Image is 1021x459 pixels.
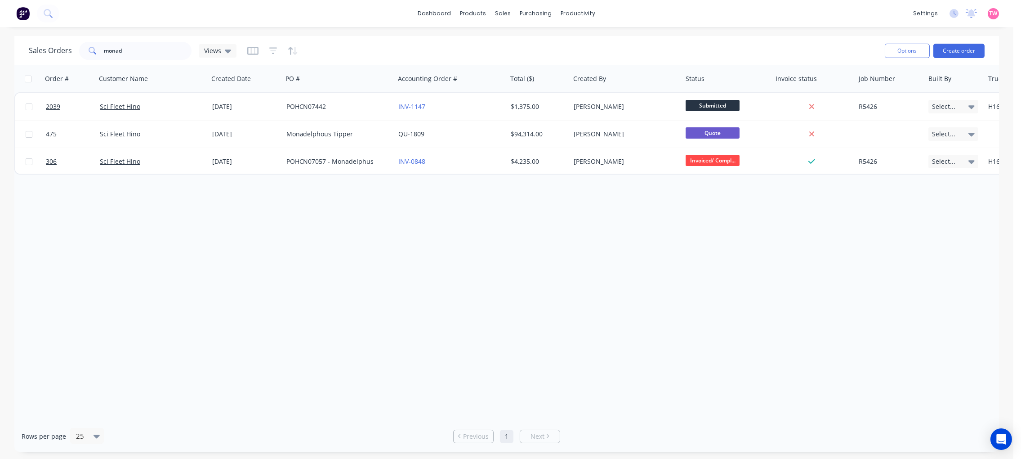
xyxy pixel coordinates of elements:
[211,74,251,83] div: Created Date
[511,130,564,139] div: $94,314.00
[686,74,704,83] div: Status
[100,157,140,166] a: Sci Fleet Hino
[859,74,895,83] div: Job Number
[456,7,491,20] div: products
[212,130,279,139] div: [DATE]
[22,432,66,441] span: Rows per page
[46,102,60,111] span: 2039
[398,74,457,83] div: Accounting Order #
[46,121,100,148] a: 475
[414,7,456,20] a: dashboard
[100,130,140,138] a: Sci Fleet Hino
[885,44,930,58] button: Options
[463,432,489,441] span: Previous
[46,93,100,120] a: 2039
[511,102,564,111] div: $1,375.00
[531,432,544,441] span: Next
[398,157,425,166] a: INV-0848
[573,74,606,83] div: Created By
[990,9,998,18] span: TW
[510,74,534,83] div: Total ($)
[686,100,740,111] span: Submitted
[104,42,192,60] input: Search...
[574,157,673,166] div: [PERSON_NAME]
[212,157,279,166] div: [DATE]
[398,102,425,111] a: INV-1147
[776,74,817,83] div: Invoice status
[286,130,386,139] div: Monadelphous Tipper
[491,7,516,20] div: sales
[574,130,673,139] div: [PERSON_NAME]
[928,74,951,83] div: Built By
[909,7,942,20] div: settings
[932,157,955,166] span: Select...
[516,7,557,20] div: purchasing
[16,7,30,20] img: Factory
[933,44,985,58] button: Create order
[286,157,386,166] div: POHCN07057 - Monadelphus
[100,102,140,111] a: Sci Fleet Hino
[932,130,955,139] span: Select...
[859,102,918,111] div: R5426
[990,428,1012,450] div: Open Intercom Messenger
[932,102,955,111] span: Select...
[520,432,560,441] a: Next page
[450,430,564,443] ul: Pagination
[686,155,740,166] span: Invoiced/ Compl...
[46,157,57,166] span: 306
[204,46,221,55] span: Views
[285,74,300,83] div: PO #
[511,157,564,166] div: $4,235.00
[29,46,72,55] h1: Sales Orders
[500,430,513,443] a: Page 1 is your current page
[99,74,148,83] div: Customer Name
[686,127,740,139] span: Quote
[859,157,918,166] div: R5426
[286,102,386,111] div: POHCN07442
[212,102,279,111] div: [DATE]
[46,148,100,175] a: 306
[46,130,57,139] span: 475
[574,102,673,111] div: [PERSON_NAME]
[557,7,600,20] div: productivity
[454,432,493,441] a: Previous page
[45,74,69,83] div: Order #
[398,130,424,138] a: QU-1809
